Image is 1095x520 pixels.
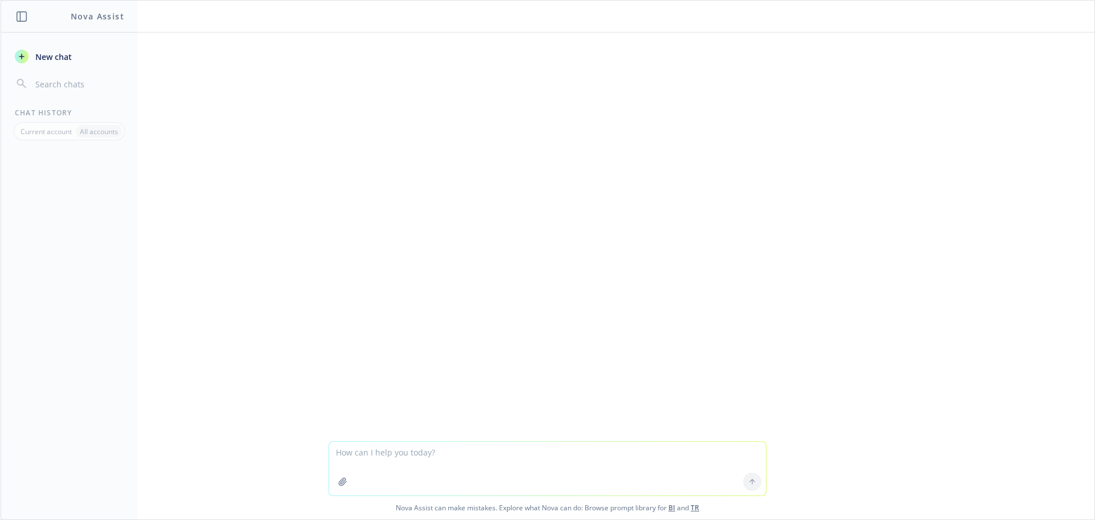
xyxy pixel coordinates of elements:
h1: Nova Assist [71,10,124,22]
p: All accounts [80,127,118,136]
span: New chat [33,51,72,63]
a: TR [691,503,699,513]
button: New chat [10,46,128,67]
div: Chat History [1,108,137,118]
a: BI [668,503,675,513]
p: Current account [21,127,72,136]
span: Nova Assist can make mistakes. Explore what Nova can do: Browse prompt library for and [5,496,1090,519]
input: Search chats [33,76,124,92]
